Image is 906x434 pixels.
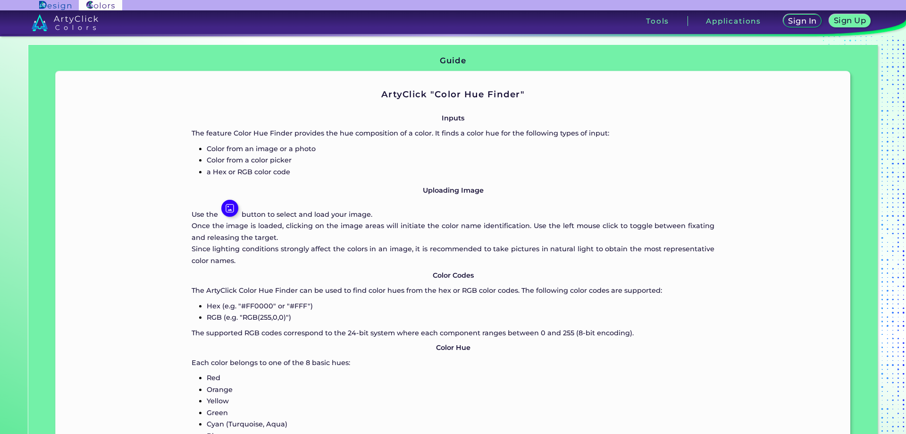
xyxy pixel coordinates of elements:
[207,372,715,383] p: Red
[783,15,822,28] a: Sign In
[192,112,715,124] p: Inputs
[207,395,715,407] p: Yellow
[834,17,866,24] h5: Sign Up
[192,270,715,281] p: Color Codes
[192,220,715,243] p: Once the image is loaded, clicking on the image areas will initiate the color name identification...
[207,418,715,430] p: Cyan (Turquoise, Aqua)
[192,243,715,266] p: Since lighting conditions strongly affect the colors in an image, it is recommended to take pictu...
[32,14,98,31] img: logo_artyclick_colors_white.svg
[221,200,238,217] img: icon_image_white.svg
[192,327,715,339] p: The supported RGB codes correspond to the 24-bit system where each component ranges between 0 and...
[192,185,715,196] p: Uploading Image
[192,342,715,353] p: Color Hue
[207,300,715,312] p: Hex (e.g. "#FF0000" or "#FFF")
[207,154,715,166] p: Color from a color picker
[646,17,669,25] h3: Tools
[207,143,715,154] p: Color from an image or a photo
[192,285,715,296] p: The ArtyClick Color Hue Finder can be used to find color hues from the hex or RGB color codes. Th...
[440,55,466,67] h3: Guide
[706,17,761,25] h3: Applications
[192,128,715,139] p: The feature Color Hue Finder provides the hue composition of a color. It finds a color hue for th...
[830,15,871,28] a: Sign Up
[788,17,816,25] h5: Sign In
[39,1,71,10] img: ArtyClick Design logo
[192,357,715,368] p: Each color belongs to one of the 8 basic hues:
[207,312,715,323] p: RGB (e.g. "RGB(255,0,0)")
[207,384,715,395] p: Orange
[207,166,715,178] p: a Hex or RGB color code
[192,88,715,101] h2: ArtyClick "Color Hue Finder"
[207,407,715,418] p: Green
[192,200,715,220] p: Use the button to select and load your image.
